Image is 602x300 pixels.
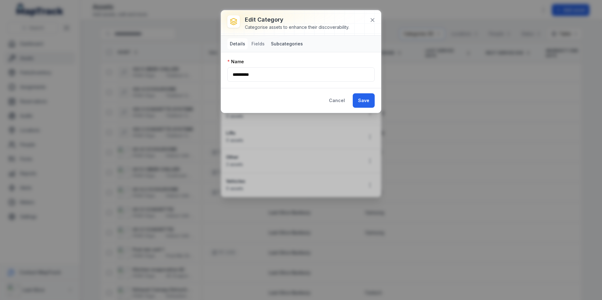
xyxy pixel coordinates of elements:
[249,38,267,49] button: Fields
[227,59,244,65] label: Name
[324,93,350,108] button: Cancel
[268,38,305,49] button: Subcategories
[353,93,375,108] button: Save
[245,15,349,24] h3: Edit category
[227,38,248,49] button: Details
[245,24,349,30] div: Categorise assets to enhance their discoverability.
